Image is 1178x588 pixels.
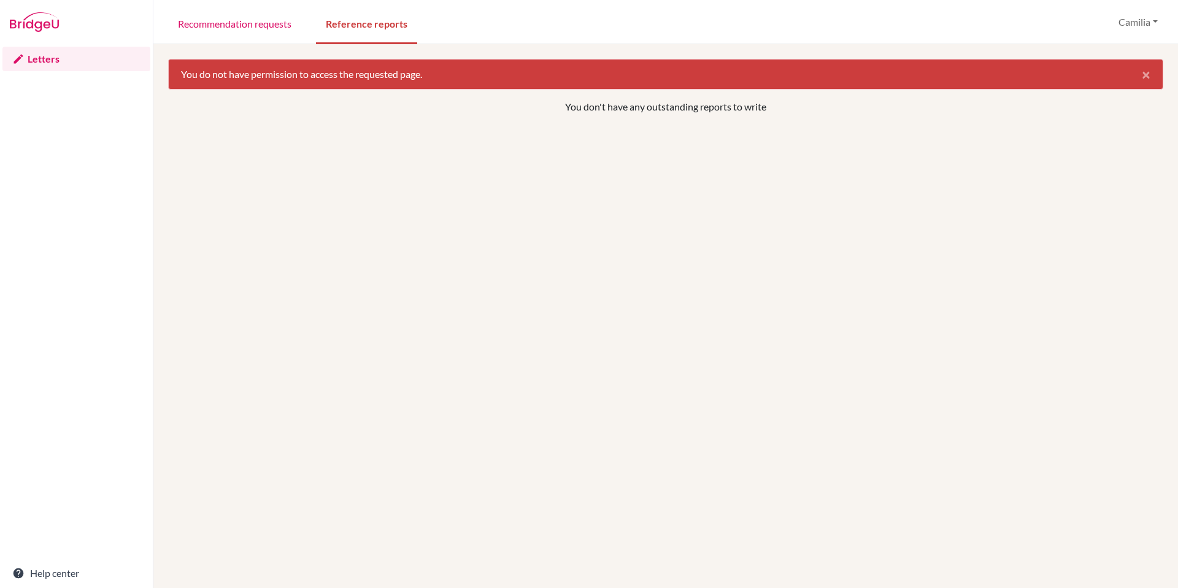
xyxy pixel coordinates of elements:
[316,2,417,44] a: Reference reports
[2,561,150,586] a: Help center
[10,12,59,32] img: Bridge-U
[1142,65,1150,83] span: ×
[1130,60,1163,89] button: Close
[260,99,1071,114] p: You don't have any outstanding reports to write
[2,47,150,71] a: Letters
[1113,10,1163,34] button: Camilia
[168,59,1163,90] div: You do not have permission to access the requested page.
[168,2,301,44] a: Recommendation requests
